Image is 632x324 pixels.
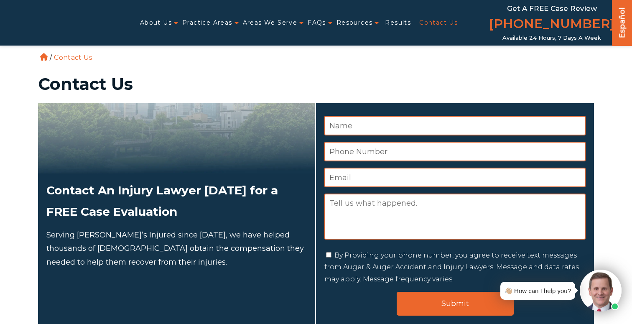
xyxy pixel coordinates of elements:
[52,54,94,61] li: Contact Us
[243,14,298,31] a: Areas We Serve
[5,15,109,31] img: Auger & Auger Accident and Injury Lawyers Logo
[46,228,307,269] p: Serving [PERSON_NAME]’s Injured since [DATE], we have helped thousands of [DEMOGRAPHIC_DATA] obta...
[324,116,586,135] input: Name
[308,14,326,31] a: FAQs
[38,103,315,173] img: Attorneys
[336,14,373,31] a: Resources
[38,76,594,92] h1: Contact Us
[40,53,48,61] a: Home
[324,251,579,283] label: By Providing your phone number, you agree to receive text messages from Auger & Auger Accident an...
[489,15,614,35] a: [PHONE_NUMBER]
[419,14,458,31] a: Contact Us
[580,270,622,311] img: Intaker widget Avatar
[397,292,514,316] input: Submit
[182,14,232,31] a: Practice Areas
[502,35,601,41] span: Available 24 Hours, 7 Days a Week
[324,142,586,161] input: Phone Number
[507,4,597,13] span: Get a FREE Case Review
[505,285,571,296] div: 👋🏼 How can I help you?
[385,14,411,31] a: Results
[324,168,586,187] input: Email
[140,14,172,31] a: About Us
[46,180,307,222] h2: Contact An Injury Lawyer [DATE] for a FREE Case Evaluation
